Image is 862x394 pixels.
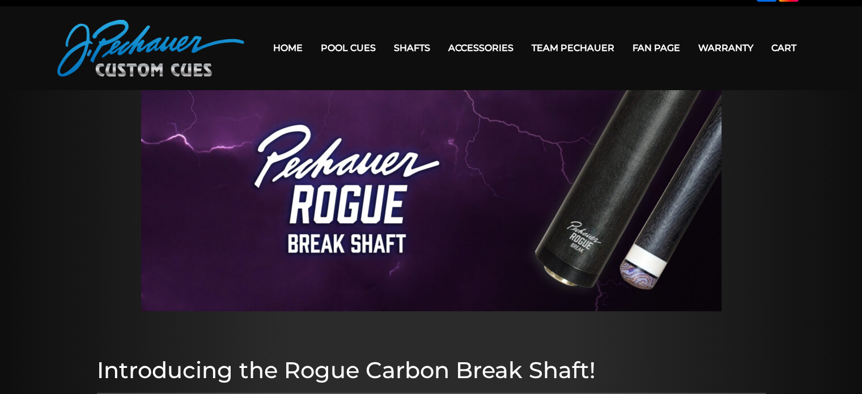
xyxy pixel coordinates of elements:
[264,33,312,62] a: Home
[312,33,385,62] a: Pool Cues
[57,20,244,77] img: Pechauer Custom Cues
[623,33,689,62] a: Fan Page
[439,33,523,62] a: Accessories
[385,33,439,62] a: Shafts
[97,357,766,384] h1: Introducing the Rogue Carbon Break Shaft!
[762,33,805,62] a: Cart
[523,33,623,62] a: Team Pechauer
[689,33,762,62] a: Warranty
